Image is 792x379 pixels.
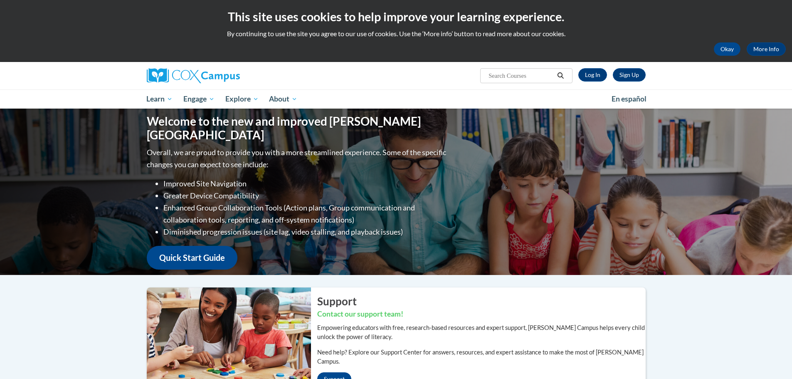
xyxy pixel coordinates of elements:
[147,114,448,142] h1: Welcome to the new and improved [PERSON_NAME][GEOGRAPHIC_DATA]
[163,226,448,238] li: Diminished progression issues (site lag, video stalling, and playback issues)
[134,89,658,109] div: Main menu
[163,202,448,226] li: Enhanced Group Collaboration Tools (Action plans, Group communication and collaboration tools, re...
[183,94,215,104] span: Engage
[714,42,740,56] button: Okay
[141,89,178,109] a: Learn
[163,178,448,190] li: Improved Site Navigation
[578,68,607,82] a: Log In
[6,29,786,38] p: By continuing to use the site you agree to our use of cookies. Use the ‘More info’ button to read...
[488,71,554,81] input: Search Courses
[225,94,259,104] span: Explore
[147,246,237,270] a: Quick Start Guide
[146,94,173,104] span: Learn
[147,68,305,83] a: Cox Campus
[220,89,264,109] a: Explore
[147,68,240,83] img: Cox Campus
[317,348,646,366] p: Need help? Explore our Support Center for answers, resources, and expert assistance to make the m...
[163,190,448,202] li: Greater Device Compatibility
[554,71,567,81] button: Search
[747,42,786,56] a: More Info
[612,94,646,103] span: En español
[317,323,646,342] p: Empowering educators with free, research-based resources and expert support, [PERSON_NAME] Campus...
[317,309,646,320] h3: Contact our support team!
[613,68,646,82] a: Register
[269,94,297,104] span: About
[264,89,303,109] a: About
[317,294,646,309] h2: Support
[147,146,448,171] p: Overall, we are proud to provide you with a more streamlined experience. Some of the specific cha...
[6,8,786,25] h2: This site uses cookies to help improve your learning experience.
[606,90,652,108] a: En español
[178,89,220,109] a: Engage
